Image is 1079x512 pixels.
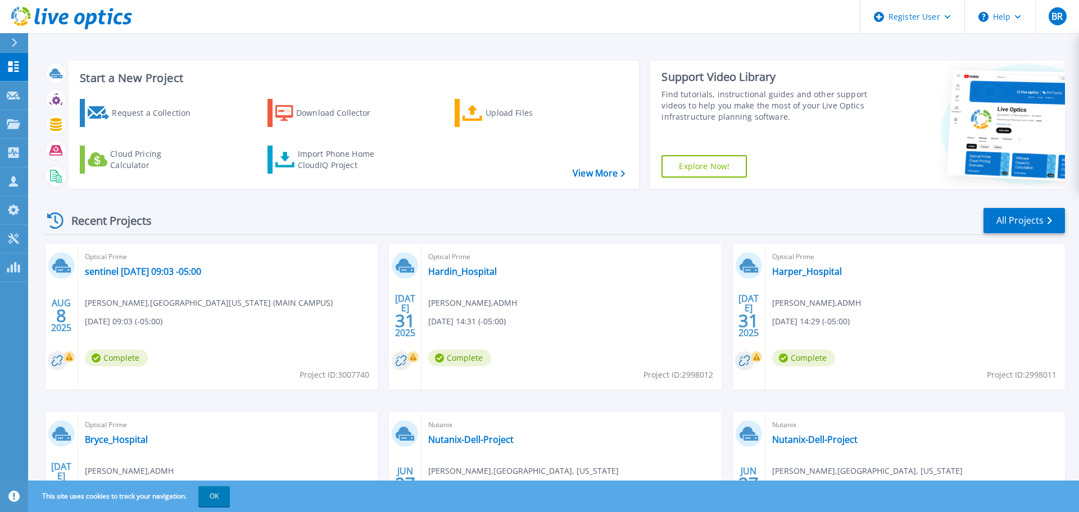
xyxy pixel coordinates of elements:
span: Nutanix [772,419,1058,431]
span: This site uses cookies to track your navigation. [31,486,230,506]
div: [DATE] 2025 [51,463,72,504]
span: 8 [56,311,66,320]
div: Cloud Pricing Calculator [110,148,200,171]
a: Nutanix-Dell-Project [772,434,858,445]
a: sentinel [DATE] 09:03 -05:00 [85,266,201,277]
span: [PERSON_NAME] , [GEOGRAPHIC_DATA], [US_STATE] [772,465,963,477]
span: [DATE] 14:31 (-05:00) [428,315,506,328]
a: Harper_Hospital [772,266,842,277]
a: Hardin_Hospital [428,266,497,277]
a: Upload Files [455,99,580,127]
span: [PERSON_NAME] , ADMH [85,465,174,477]
span: Optical Prime [85,251,371,263]
span: Complete [428,350,491,366]
span: [DATE] 14:29 (-05:00) [772,315,850,328]
div: Import Phone Home CloudIQ Project [298,148,386,171]
span: [PERSON_NAME] , ADMH [772,297,861,309]
span: Project ID: 2998012 [643,369,713,381]
span: [DATE] 09:03 (-05:00) [85,315,162,328]
span: BR [1051,12,1063,21]
span: Complete [772,350,835,366]
a: View More [573,168,625,179]
div: AUG 2025 [51,295,72,336]
div: JUN 2025 [738,463,759,504]
div: [DATE] 2025 [738,295,759,336]
a: Explore Now! [661,155,747,178]
div: Recent Projects [43,207,167,234]
div: Download Collector [296,102,386,124]
div: Request a Collection [112,102,202,124]
h3: Start a New Project [80,72,625,84]
span: Project ID: 3007740 [300,369,369,381]
div: Find tutorials, instructional guides and other support videos to help you make the most of your L... [661,89,873,123]
span: [PERSON_NAME] , [GEOGRAPHIC_DATA], [US_STATE] [428,465,619,477]
a: Nutanix-Dell-Project [428,434,514,445]
span: Optical Prime [772,251,1058,263]
span: 27 [395,479,415,488]
span: [PERSON_NAME] , ADMH [428,297,517,309]
span: Complete [85,350,148,366]
span: 27 [738,479,759,488]
span: Optical Prime [428,251,714,263]
span: 31 [738,316,759,325]
span: Project ID: 2998011 [987,369,1057,381]
span: Optical Prime [85,419,371,431]
a: Bryce_Hospital [85,434,148,445]
div: JUN 2025 [395,463,416,504]
div: [DATE] 2025 [395,295,416,336]
button: OK [198,486,230,506]
a: Request a Collection [80,99,205,127]
span: 31 [395,316,415,325]
span: [PERSON_NAME] , [GEOGRAPHIC_DATA][US_STATE] (MAIN CAMPUS) [85,297,333,309]
div: Upload Files [486,102,575,124]
div: Support Video Library [661,70,873,84]
a: Download Collector [268,99,393,127]
a: All Projects [983,208,1065,233]
a: Cloud Pricing Calculator [80,146,205,174]
span: Nutanix [428,419,714,431]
